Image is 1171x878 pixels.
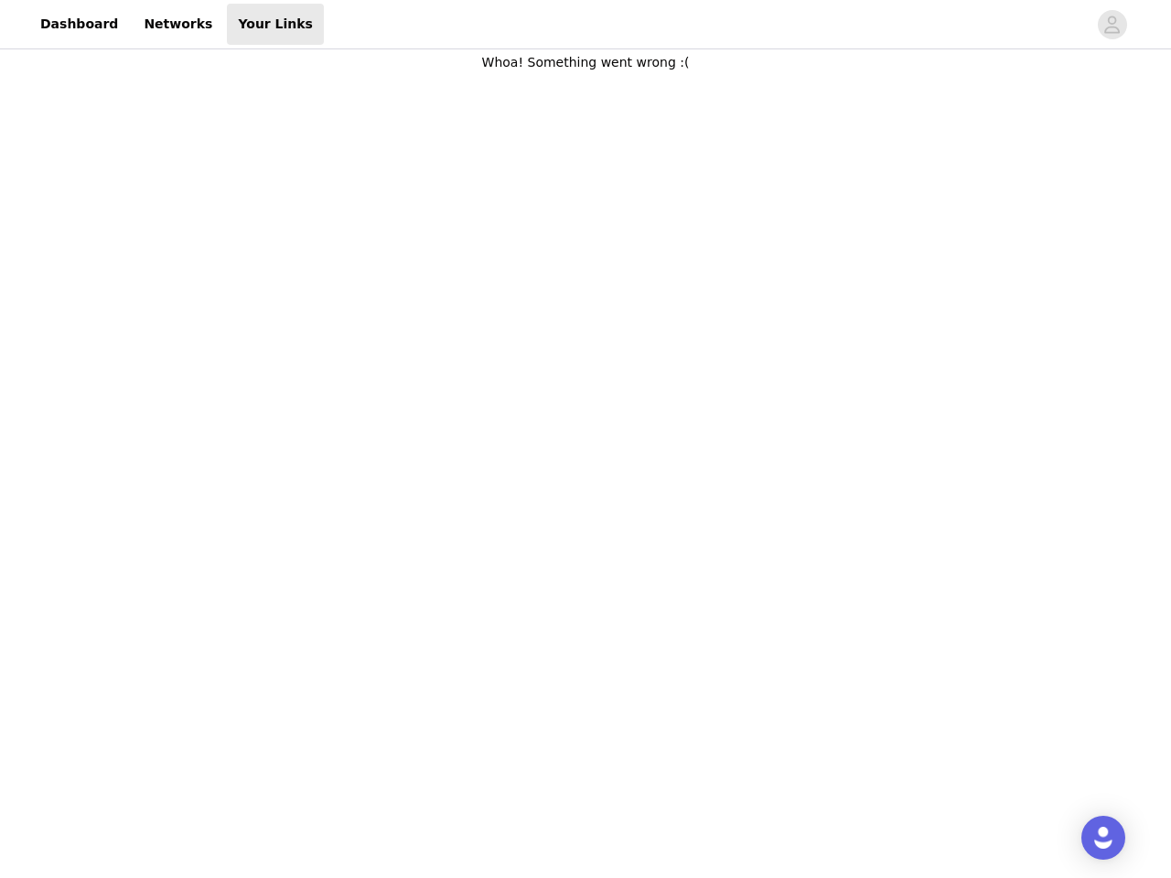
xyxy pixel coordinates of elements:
a: Dashboard [29,4,129,45]
a: Your Links [227,4,324,45]
div: avatar [1103,10,1121,39]
a: Networks [133,4,223,45]
p: Whoa! Something went wrong :( [482,53,690,72]
div: Open Intercom Messenger [1081,816,1125,860]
